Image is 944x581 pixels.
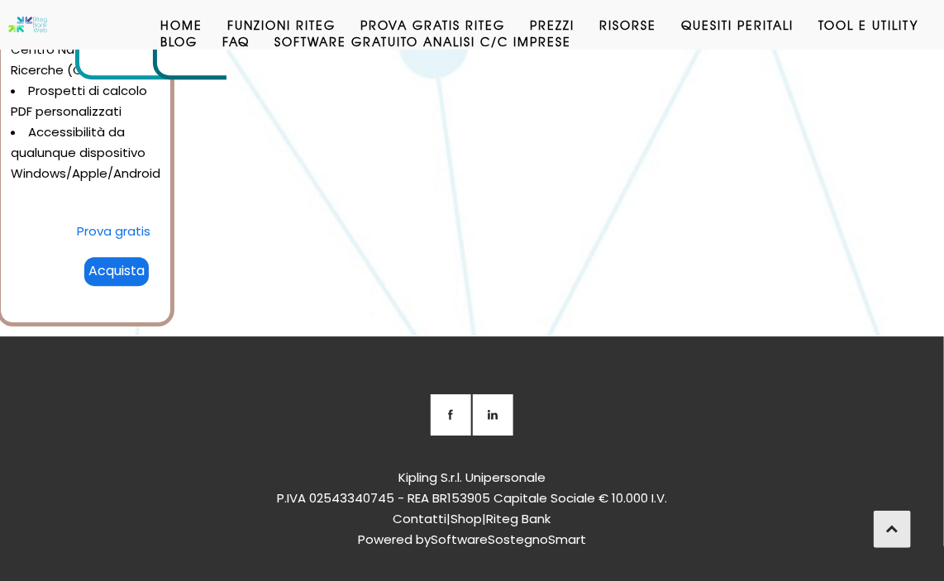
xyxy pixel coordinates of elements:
a: Riteg Bank [487,510,551,527]
a: Blog [148,33,210,50]
div: Kipling S.r.l. Unipersonale P.IVA 02543340745 - REA BR153905 Capitale Sociale € 10.000 I.V. | | P... [8,468,936,575]
a: Acquista [83,262,150,279]
a: Funzioni Riteg [215,17,348,33]
a: Prova gratis [77,222,150,240]
a: Quesiti Peritali [669,17,806,33]
a: Software GRATUITO analisi c/c imprese [262,33,584,50]
li: Prospetti di calcolo PDF personalizzati [11,81,160,122]
a: Facebook [430,394,471,436]
a: Faq [210,33,262,50]
li: Accessibilità da qualunque dispositivo Windows/Apple/Android [11,122,160,184]
a: Home [148,17,215,33]
a: Shop [451,510,483,527]
li: Certificazione Centro Nazionale per le Ricerche (CNR) [11,19,160,81]
a: Tool e Utility [806,17,931,33]
a: Prova Gratis Riteg [348,17,517,33]
img: Software anatocismo e usura bancaria [8,17,48,33]
a: Prezzi [517,17,587,33]
a: Contatti [393,510,447,527]
a: Risorse [587,17,669,33]
div: Acquista [84,257,149,286]
a: LinkedIN [472,394,513,436]
a: SoftwareSostegnoSmart [431,531,586,548]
